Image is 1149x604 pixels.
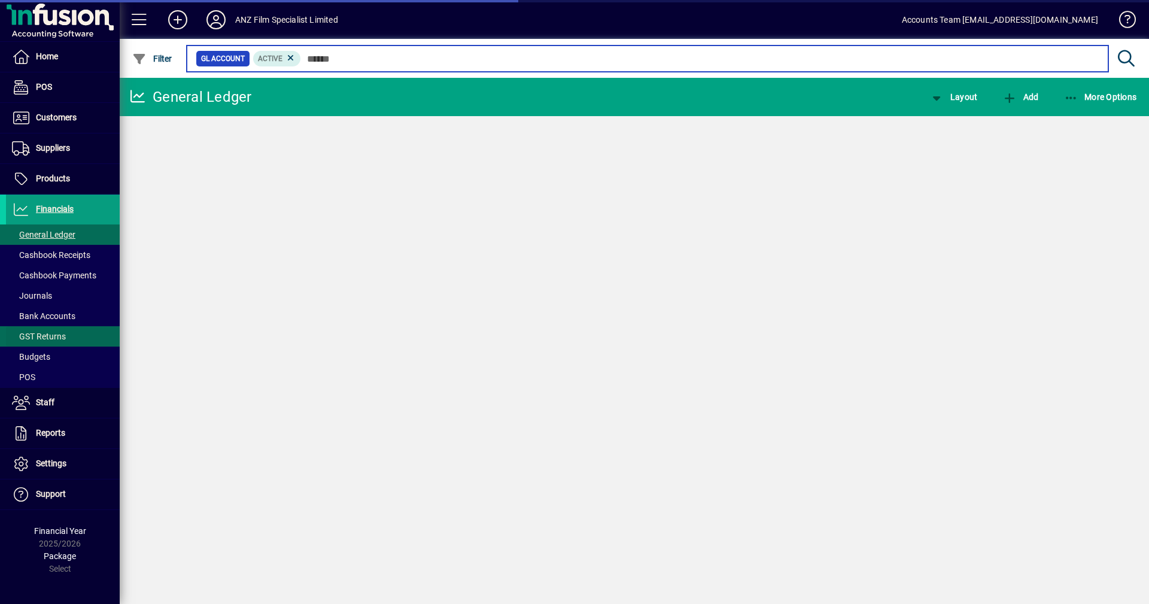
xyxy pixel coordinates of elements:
[6,286,120,306] a: Journals
[1061,86,1140,108] button: More Options
[12,332,66,341] span: GST Returns
[12,230,75,239] span: General Ledger
[36,397,54,407] span: Staff
[36,489,66,499] span: Support
[159,9,197,31] button: Add
[6,367,120,387] a: POS
[6,347,120,367] a: Budgets
[235,10,338,29] div: ANZ Film Specialist Limited
[902,10,1098,29] div: Accounts Team [EMAIL_ADDRESS][DOMAIN_NAME]
[999,86,1041,108] button: Add
[6,164,120,194] a: Products
[1064,92,1137,102] span: More Options
[6,224,120,245] a: General Ledger
[12,311,75,321] span: Bank Accounts
[6,326,120,347] a: GST Returns
[6,133,120,163] a: Suppliers
[129,87,252,107] div: General Ledger
[1002,92,1038,102] span: Add
[36,204,74,214] span: Financials
[6,72,120,102] a: POS
[258,54,282,63] span: Active
[36,143,70,153] span: Suppliers
[6,449,120,479] a: Settings
[36,51,58,61] span: Home
[6,245,120,265] a: Cashbook Receipts
[929,92,977,102] span: Layout
[917,86,990,108] app-page-header-button: View chart layout
[6,42,120,72] a: Home
[34,526,86,536] span: Financial Year
[129,48,175,69] button: Filter
[36,428,65,438] span: Reports
[197,9,235,31] button: Profile
[6,479,120,509] a: Support
[6,388,120,418] a: Staff
[36,174,70,183] span: Products
[1110,2,1134,41] a: Knowledge Base
[926,86,980,108] button: Layout
[201,53,245,65] span: GL Account
[12,271,96,280] span: Cashbook Payments
[6,265,120,286] a: Cashbook Payments
[36,459,66,468] span: Settings
[6,306,120,326] a: Bank Accounts
[6,103,120,133] a: Customers
[36,82,52,92] span: POS
[12,291,52,301] span: Journals
[44,551,76,561] span: Package
[36,113,77,122] span: Customers
[253,51,301,66] mat-chip: Activation Status: Active
[12,352,50,362] span: Budgets
[6,418,120,448] a: Reports
[132,54,172,63] span: Filter
[12,372,35,382] span: POS
[12,250,90,260] span: Cashbook Receipts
